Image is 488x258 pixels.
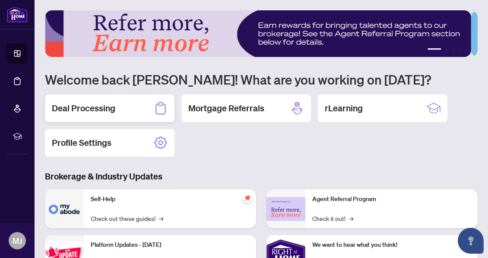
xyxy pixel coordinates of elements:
[445,48,448,52] button: 2
[159,214,163,223] span: →
[45,170,478,182] h3: Brokerage & Industry Updates
[458,228,484,254] button: Open asap
[428,48,441,52] button: 1
[325,102,363,114] h2: rLearning
[52,137,111,149] h2: Profile Settings
[13,235,22,247] span: MJ
[466,48,469,52] button: 5
[91,195,249,204] p: Self-Help
[45,189,84,228] img: Self-Help
[459,48,462,52] button: 4
[45,10,471,57] img: Slide 0
[91,240,249,250] p: Platform Updates - [DATE]
[7,6,28,22] img: logo
[452,48,455,52] button: 3
[91,214,163,223] a: Check out these guides!→
[52,102,115,114] h2: Deal Processing
[266,197,305,221] img: Agent Referral Program
[312,195,471,204] p: Agent Referral Program
[312,214,353,223] a: Check it out!→
[188,102,264,114] h2: Mortgage Referrals
[242,193,253,203] span: pushpin
[349,214,353,223] span: →
[45,71,478,88] h1: Welcome back [PERSON_NAME]! What are you working on [DATE]?
[312,240,471,250] p: We want to hear what you think!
